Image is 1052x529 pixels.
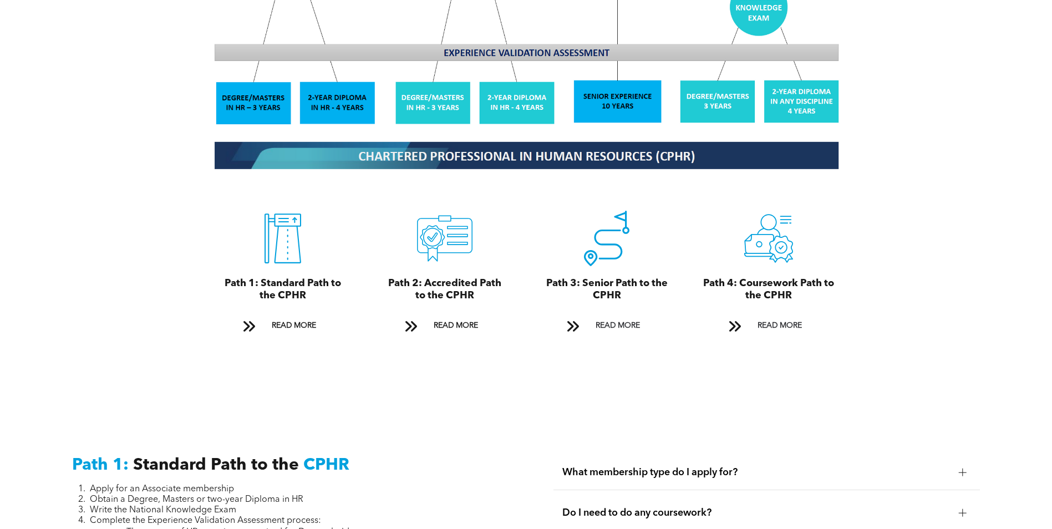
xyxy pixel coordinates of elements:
span: Path 1: [72,457,129,474]
a: READ MORE [721,316,816,336]
span: READ MORE [592,316,644,336]
span: Write the National Knowledge Exam [90,506,236,515]
span: What membership type do I apply for? [562,466,950,479]
span: Standard Path to the [133,457,299,474]
span: Apply for an Associate membership [90,485,234,494]
span: CPHR [303,457,349,474]
span: Do I need to do any coursework? [562,507,950,519]
span: Obtain a Degree, Masters or two-year Diploma in HR [90,495,303,504]
span: Path 2: Accredited Path to the CPHR [388,278,501,301]
a: READ MORE [235,316,331,336]
span: READ MORE [268,316,320,336]
a: READ MORE [559,316,654,336]
span: READ MORE [754,316,806,336]
span: Path 3: Senior Path to the CPHR [546,278,668,301]
span: Complete the Experience Validation Assessment process: [90,516,321,525]
span: Path 4: Coursework Path to the CPHR [703,278,834,301]
a: READ MORE [397,316,492,336]
span: READ MORE [430,316,482,336]
span: Path 1: Standard Path to the CPHR [225,278,341,301]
